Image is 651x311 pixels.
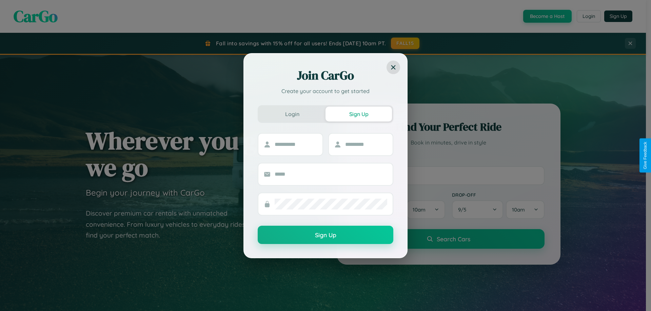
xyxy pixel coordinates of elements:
button: Sign Up [325,107,392,121]
button: Sign Up [258,226,393,244]
h2: Join CarGo [258,67,393,84]
button: Login [259,107,325,121]
div: Give Feedback [643,142,648,169]
p: Create your account to get started [258,87,393,95]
